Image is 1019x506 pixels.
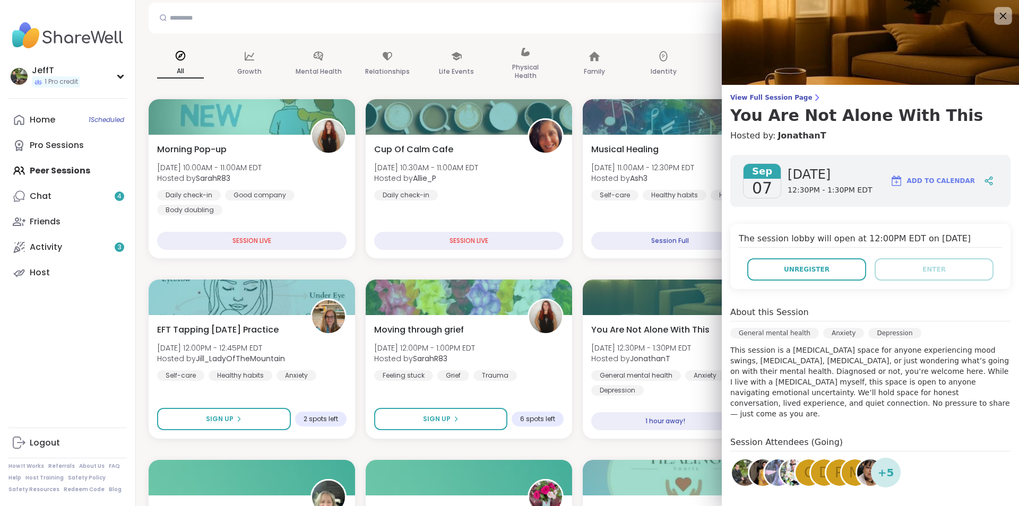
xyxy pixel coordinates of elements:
[374,162,478,173] span: [DATE] 10:30AM - 11:00AM EDT
[312,300,345,333] img: Jill_LadyOfTheMountain
[711,190,753,200] div: Healing
[730,436,1011,451] h4: Session Attendees (Going)
[8,430,127,456] a: Logout
[8,260,127,285] a: Host
[520,415,555,423] span: 6 spots left
[157,370,204,381] div: Self-care
[529,300,562,333] img: SarahR83
[765,459,791,486] img: lyssa
[788,185,872,196] span: 12:30PM - 1:30PM EDT
[32,65,80,76] div: JeffT
[780,459,807,486] img: Jessiegirl0719
[157,205,222,215] div: Body doubling
[591,412,739,430] div: 1 hour away!
[591,173,694,184] span: Hosted by
[157,190,221,200] div: Daily check-in
[747,258,866,281] button: Unregister
[868,328,921,338] div: Depression
[296,65,342,78] p: Mental Health
[739,232,1002,248] h4: The session lobby will open at 12:00PM EDT on [DATE]
[730,345,1011,419] p: This session is a [MEDICAL_DATA] space for anyone experiencing mood swings, [MEDICAL_DATA], [MEDI...
[206,414,234,424] span: Sign Up
[374,353,475,364] span: Hosted by
[374,324,464,336] span: Moving through grief
[374,343,475,353] span: [DATE] 12:00PM - 1:00PM EDT
[748,458,778,487] a: mrsperozek43
[591,343,691,353] span: [DATE] 12:30PM - 1:30PM EDT
[374,232,564,250] div: SESSION LIVE
[8,107,127,133] a: Home1Scheduled
[744,164,781,179] span: Sep
[312,120,345,153] img: SarahR83
[45,77,78,86] span: 1 Pro credit
[849,463,861,483] span: m
[225,190,295,200] div: Good company
[8,486,59,493] a: Safety Resources
[8,184,127,209] a: Chat4
[907,176,975,186] span: Add to Calendar
[823,328,864,338] div: Anxiety
[630,173,647,184] b: Ash3
[365,65,410,78] p: Relationships
[196,173,230,184] b: SarahR83
[374,190,438,200] div: Daily check-in
[157,408,291,430] button: Sign Up
[732,459,758,486] img: JeffT
[794,458,824,487] a: C
[89,116,124,124] span: 1 Scheduled
[591,143,659,156] span: Musical Healing
[79,463,105,470] a: About Us
[730,306,809,319] h4: About this Session
[423,414,451,424] span: Sign Up
[584,65,605,78] p: Family
[591,324,710,336] span: You Are Not Alone With This
[117,192,122,201] span: 4
[840,458,870,487] a: m
[878,465,894,481] span: + 5
[157,65,204,78] p: All
[875,258,994,281] button: Enter
[730,458,760,487] a: JeffT
[730,106,1011,125] h3: You Are Not Alone With This
[778,129,826,142] a: JonathanT
[630,353,670,364] b: JonathanT
[437,370,469,381] div: Grief
[30,267,50,278] div: Host
[835,463,844,483] span: R
[591,162,694,173] span: [DATE] 11:00AM - 12:30PM EDT
[730,93,1011,125] a: View Full Session PageYou Are Not Alone With This
[157,232,347,250] div: SESSION LIVE
[439,65,474,78] p: Life Events
[30,190,51,202] div: Chat
[752,179,772,198] span: 07
[591,232,749,250] div: Session Full
[304,415,338,423] span: 2 spots left
[64,486,105,493] a: Redeem Code
[922,265,946,274] span: Enter
[157,343,285,353] span: [DATE] 12:00PM - 12:45PM EDT
[749,459,776,486] img: mrsperozek43
[890,175,903,187] img: ShareWell Logomark
[374,370,433,381] div: Feeling stuck
[819,463,830,483] span: D
[374,173,478,184] span: Hosted by
[825,458,854,487] a: R
[157,173,262,184] span: Hosted by
[591,370,681,381] div: General mental health
[651,65,677,78] p: Identity
[157,353,285,364] span: Hosted by
[30,241,62,253] div: Activity
[30,216,61,228] div: Friends
[109,463,120,470] a: FAQ
[529,120,562,153] img: Allie_P
[502,61,549,82] p: Physical Health
[48,463,75,470] a: Referrals
[237,65,262,78] p: Growth
[763,458,793,487] a: lyssa
[788,166,872,183] span: [DATE]
[591,385,644,396] div: Depression
[209,370,272,381] div: Healthy habits
[885,168,980,194] button: Add to Calendar
[8,463,44,470] a: How It Works
[730,328,819,338] div: General mental health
